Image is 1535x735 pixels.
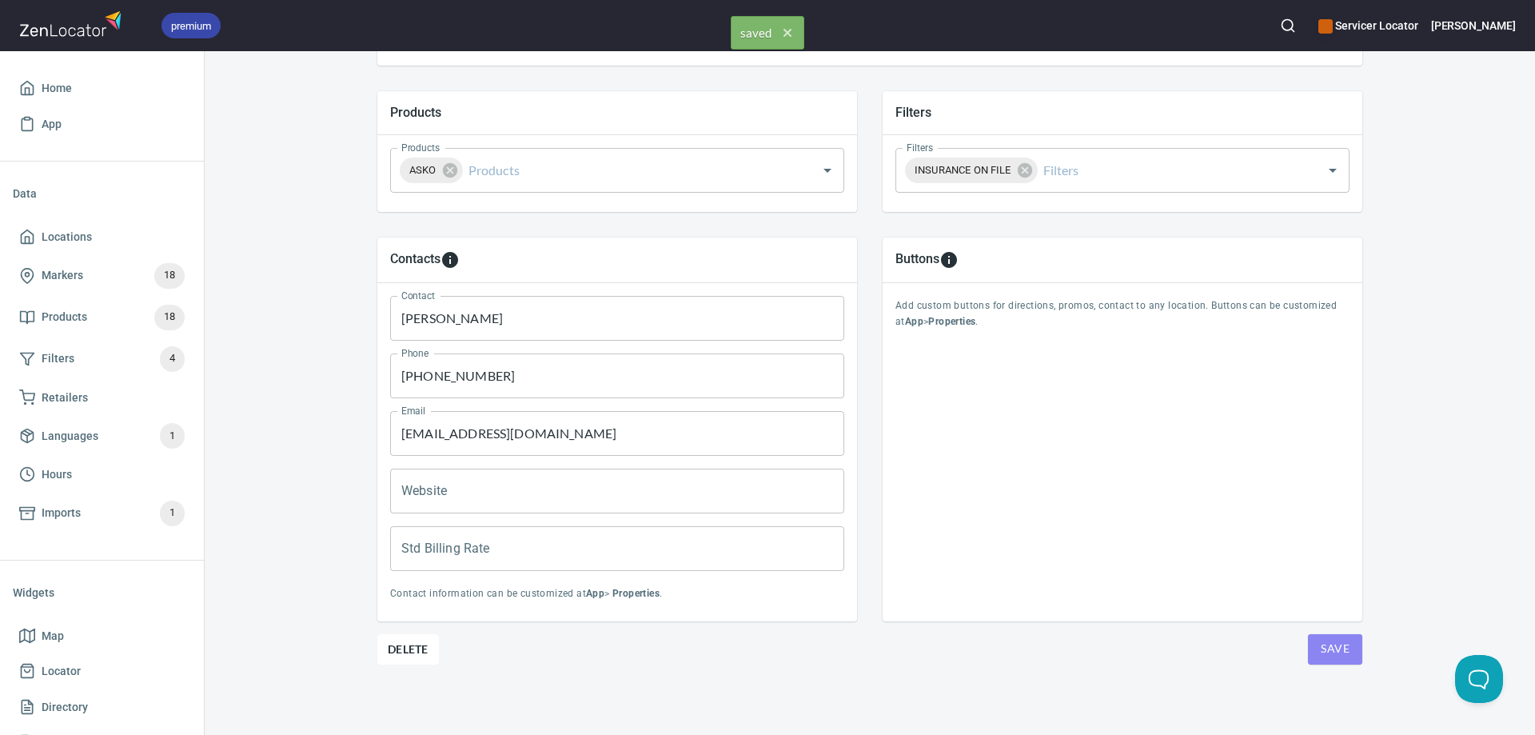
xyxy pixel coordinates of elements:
[42,227,92,247] span: Locations
[13,380,191,416] a: Retailers
[895,250,939,270] h5: Buttons
[13,689,191,725] a: Directory
[42,266,83,286] span: Markers
[13,573,191,612] li: Widgets
[19,6,126,41] img: zenlocator
[1318,17,1417,34] h6: Servicer Locator
[816,159,839,182] button: Open
[13,70,191,106] a: Home
[13,255,191,297] a: Markers18
[895,104,1350,121] h5: Filters
[1308,634,1362,665] button: Save
[1431,8,1516,43] button: [PERSON_NAME]
[1321,639,1350,659] span: Save
[905,158,1038,183] div: INSURANCE ON FILE
[42,78,72,98] span: Home
[390,104,844,121] h5: Products
[13,618,191,654] a: Map
[13,338,191,380] a: Filters4
[42,349,74,369] span: Filters
[13,653,191,689] a: Locator
[160,350,185,368] span: 4
[42,697,88,717] span: Directory
[154,308,185,326] span: 18
[441,250,460,270] svg: To add custom contact information for locations, please go to Apps > Properties > Contacts.
[400,162,446,178] span: ASKO
[905,162,1021,178] span: INSURANCE ON FILE
[1270,8,1306,43] button: Search
[895,298,1350,330] p: Add custom buttons for directions, promos, contact to any location. Buttons can be customized at > .
[160,427,185,445] span: 1
[1322,159,1344,182] button: Open
[13,174,191,213] li: Data
[154,266,185,285] span: 18
[13,415,191,457] a: Languages1
[13,457,191,493] a: Hours
[161,18,221,34] span: premium
[42,426,98,446] span: Languages
[905,316,923,327] b: App
[388,640,429,659] span: Delete
[1040,155,1298,186] input: Filters
[42,388,88,408] span: Retailers
[586,588,604,599] b: App
[13,297,191,338] a: Products18
[390,586,844,602] p: Contact information can be customized at > .
[1431,17,1516,34] h6: [PERSON_NAME]
[13,219,191,255] a: Locations
[42,114,62,134] span: App
[42,626,64,646] span: Map
[42,465,72,485] span: Hours
[465,155,792,186] input: Products
[13,493,191,534] a: Imports1
[42,503,81,523] span: Imports
[732,17,803,49] span: saved
[1455,655,1503,703] iframe: Help Scout Beacon - Open
[377,634,439,665] button: Delete
[612,588,660,599] b: Properties
[1318,19,1333,34] button: color-CE600E
[13,106,191,142] a: App
[928,316,975,327] b: Properties
[42,661,81,681] span: Locator
[160,504,185,522] span: 1
[400,158,463,183] div: ASKO
[939,250,959,270] svg: To add custom buttons for locations, please go to Apps > Properties > Buttons.
[390,250,441,270] h5: Contacts
[42,307,87,327] span: Products
[161,13,221,38] div: premium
